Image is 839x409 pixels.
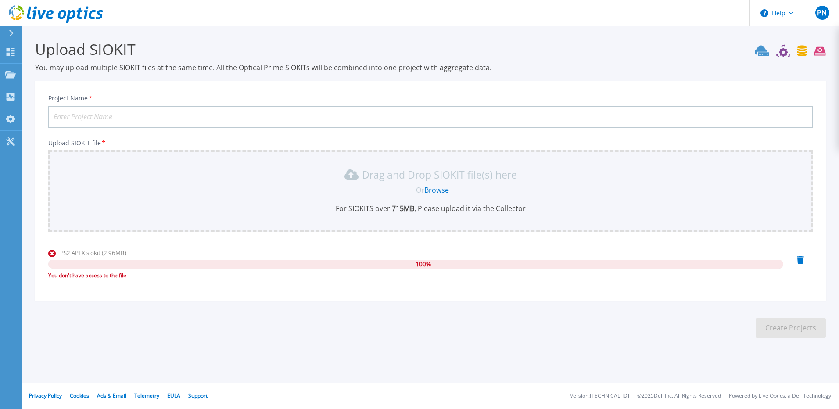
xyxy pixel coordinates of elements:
[54,204,807,213] p: For SIOKITS over , Please upload it via the Collector
[48,95,93,101] label: Project Name
[97,392,126,399] a: Ads & Email
[362,170,517,179] p: Drag and Drop SIOKIT file(s) here
[134,392,159,399] a: Telemetry
[756,318,826,338] button: Create Projects
[35,63,826,72] p: You may upload multiple SIOKIT files at the same time. All the Optical Prime SIOKITs will be comb...
[637,393,721,399] li: © 2025 Dell Inc. All Rights Reserved
[35,39,826,59] h3: Upload SIOKIT
[570,393,629,399] li: Version: [TECHNICAL_ID]
[48,140,813,147] p: Upload SIOKIT file
[48,106,813,128] input: Enter Project Name
[29,392,62,399] a: Privacy Policy
[60,249,126,257] span: PS2 APEX.siokit (2.96MB)
[188,392,208,399] a: Support
[390,204,414,213] b: 715 MB
[167,392,180,399] a: EULA
[70,392,89,399] a: Cookies
[729,393,831,399] li: Powered by Live Optics, a Dell Technology
[416,185,424,195] span: Or
[54,168,807,213] div: Drag and Drop SIOKIT file(s) here OrBrowseFor SIOKITS over 715MB, Please upload it via the Collector
[48,271,783,280] div: You don't have access to the file
[817,9,827,16] span: PN
[416,260,431,269] span: 100 %
[424,185,449,195] a: Browse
